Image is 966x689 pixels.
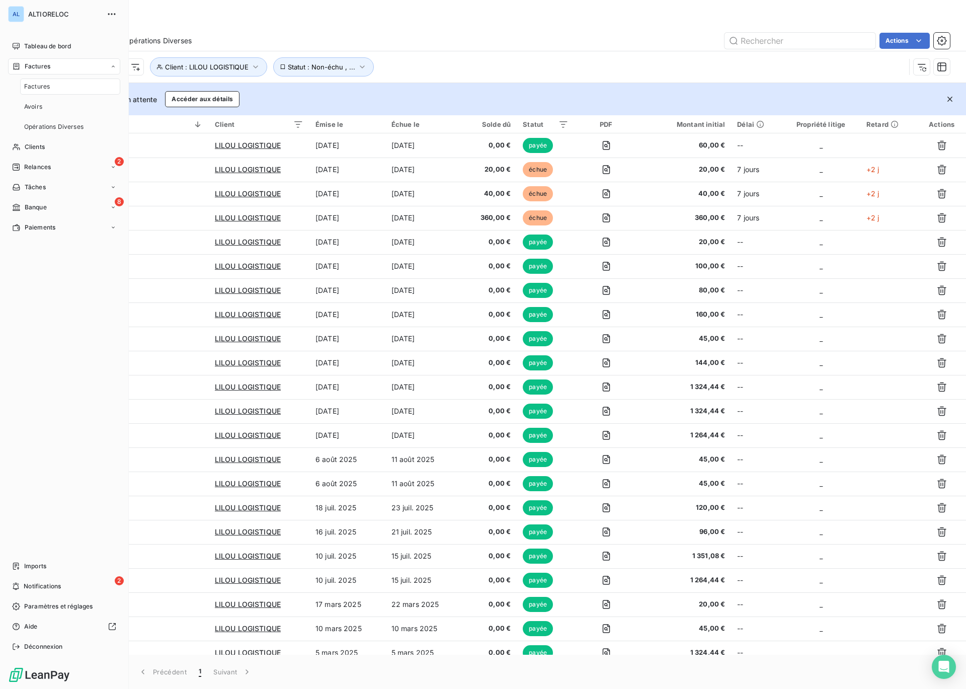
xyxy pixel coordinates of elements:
span: _ [820,358,823,367]
span: _ [820,624,823,633]
td: [DATE] [385,133,462,158]
span: 0,00 € [468,406,511,416]
span: _ [820,600,823,608]
td: -- [731,520,781,544]
span: 0,00 € [468,624,511,634]
span: Client : LILOU LOGISTIQUE [165,63,249,71]
span: 0,00 € [468,551,511,561]
td: 11 août 2025 [385,472,462,496]
div: PDF [581,120,632,128]
td: [DATE] [309,158,385,182]
span: 0,00 € [468,382,511,392]
button: Suivant [207,661,258,682]
span: _ [820,576,823,584]
span: 0,00 € [468,479,511,489]
span: 20,00 € [643,165,725,175]
span: Clients [25,142,45,151]
td: [DATE] [309,399,385,423]
span: 1 264,44 € [643,430,725,440]
span: payée [523,476,553,491]
td: 10 juil. 2025 [309,544,385,568]
td: 21 juil. 2025 [385,520,462,544]
span: 0,00 € [468,648,511,658]
span: échue [523,186,553,201]
span: LILOU LOGISTIQUE [215,648,281,657]
span: payée [523,331,553,346]
span: LILOU LOGISTIQUE [215,576,281,584]
td: [DATE] [309,206,385,230]
td: [DATE] [385,375,462,399]
span: 40,00 € [643,189,725,199]
td: [DATE] [309,278,385,302]
span: LILOU LOGISTIQUE [215,407,281,415]
button: Accéder aux détails [165,91,239,107]
span: 2 [115,576,124,585]
span: Factures [24,82,50,91]
span: 144,00 € [643,358,725,368]
span: LILOU LOGISTIQUE [215,552,281,560]
div: Échue le [391,120,456,128]
span: Opérations Diverses [124,36,192,46]
span: payée [523,524,553,540]
span: payée [523,283,553,298]
div: Retard [866,120,911,128]
span: échue [523,210,553,225]
span: payée [523,379,553,395]
span: 20,00 € [468,165,511,175]
span: 80,00 € [643,285,725,295]
span: _ [820,213,823,222]
span: 96,00 € [643,527,725,537]
td: 15 juil. 2025 [385,568,462,592]
span: LILOU LOGISTIQUE [215,238,281,246]
div: Propriété litige [787,120,854,128]
button: Actions [879,33,930,49]
span: _ [820,479,823,488]
span: payée [523,452,553,467]
span: 60,00 € [643,140,725,150]
td: 15 juil. 2025 [385,544,462,568]
div: Actions [923,120,960,128]
span: _ [820,238,823,246]
span: payée [523,355,553,370]
td: -- [731,472,781,496]
span: 0,00 € [468,310,511,320]
span: LILOU LOGISTIQUE [215,624,281,633]
input: Rechercher [725,33,875,49]
span: 45,00 € [643,624,725,634]
span: LILOU LOGISTIQUE [215,382,281,391]
span: 0,00 € [468,454,511,465]
td: -- [731,254,781,278]
span: +2 j [866,213,879,222]
span: 1 324,44 € [643,406,725,416]
span: _ [820,431,823,439]
span: payée [523,549,553,564]
td: 10 mars 2025 [385,617,462,641]
td: 7 jours [731,182,781,206]
div: Open Intercom Messenger [932,655,956,679]
span: _ [820,407,823,415]
span: 1 [199,667,201,677]
td: -- [731,617,781,641]
td: 5 mars 2025 [385,641,462,665]
td: [DATE] [385,158,462,182]
span: 1 324,44 € [643,648,725,658]
td: -- [731,423,781,447]
span: LILOU LOGISTIQUE [215,527,281,536]
span: payée [523,645,553,660]
td: -- [731,278,781,302]
td: [DATE] [309,133,385,158]
span: 1 351,08 € [643,551,725,561]
td: [DATE] [385,302,462,327]
span: payée [523,597,553,612]
span: _ [820,648,823,657]
td: [DATE] [309,351,385,375]
span: 20,00 € [643,237,725,247]
td: -- [731,641,781,665]
span: 360,00 € [468,213,511,223]
td: -- [731,302,781,327]
span: payée [523,138,553,153]
td: -- [731,375,781,399]
span: LILOU LOGISTIQUE [215,455,281,464]
td: [DATE] [385,278,462,302]
span: payée [523,500,553,515]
